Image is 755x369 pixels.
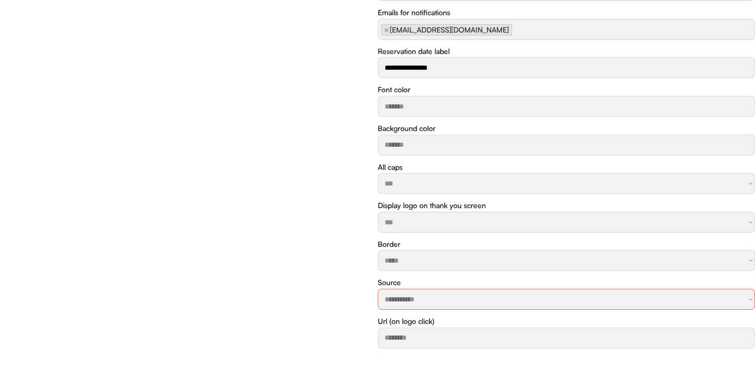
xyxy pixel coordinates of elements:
div: Url (on logo click) [378,316,434,327]
div: Source [378,277,401,288]
div: Background color [378,123,435,134]
span: × [384,26,389,34]
li: colum@loyalist.com [381,24,512,36]
div: Border [378,239,400,249]
div: Emails for notifications [378,7,450,18]
div: Font color [378,84,410,95]
div: All caps [378,162,402,172]
div: Display logo on thank you screen [378,200,486,211]
div: Reservation date label [378,46,450,57]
